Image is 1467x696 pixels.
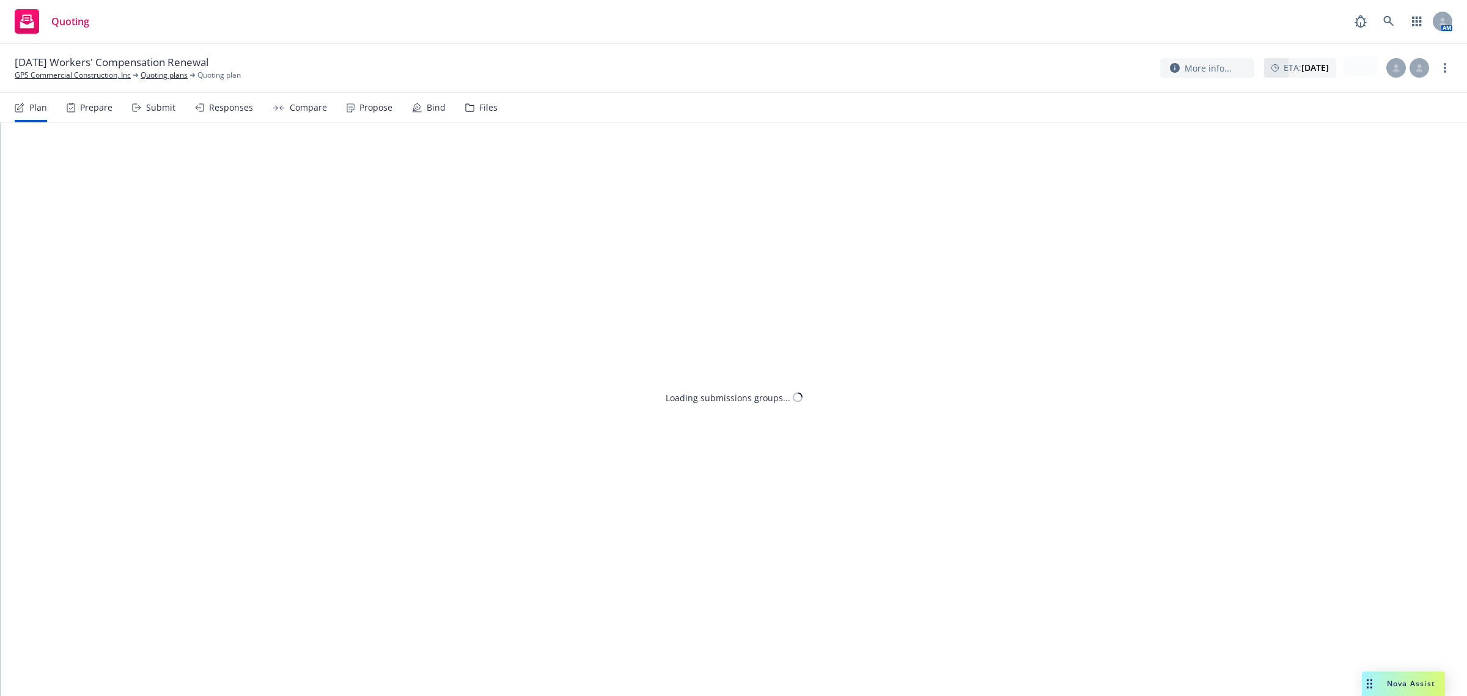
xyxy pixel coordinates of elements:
div: Submit [146,103,175,113]
div: Responses [209,103,253,113]
strong: [DATE] [1301,62,1329,73]
div: Compare [290,103,327,113]
span: Quoting plan [197,70,241,81]
a: GPS Commercial Construction, Inc [15,70,131,81]
div: Loading submissions groups... [666,391,790,404]
a: Report a Bug [1348,9,1373,34]
span: Nova Assist [1387,678,1435,689]
span: ETA : [1284,61,1329,74]
div: Plan [29,103,47,113]
span: [DATE] Workers' Compensation Renewal [15,55,208,70]
a: Quoting plans [141,70,188,81]
span: Quoting [51,17,89,26]
div: Propose [359,103,392,113]
div: Prepare [80,103,112,113]
a: Search [1377,9,1401,34]
button: More info... [1160,58,1254,78]
div: Drag to move [1362,672,1377,696]
a: Quoting [10,4,94,39]
div: Bind [427,103,446,113]
div: Files [479,103,498,113]
a: Switch app [1405,9,1429,34]
button: Nova Assist [1362,672,1445,696]
span: More info... [1185,62,1232,75]
a: more [1438,61,1452,75]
